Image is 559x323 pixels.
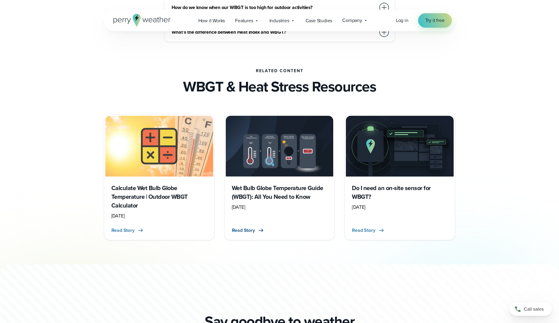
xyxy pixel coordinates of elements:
[300,14,337,27] a: Case Studies
[104,114,455,240] div: slideshow
[306,17,332,24] span: Case Studies
[352,204,448,211] div: [DATE]
[352,227,385,234] button: Read Story
[418,13,452,28] a: Try it free
[342,17,362,24] span: Company
[193,14,230,27] a: How it Works
[105,116,213,176] img: Calculate Wet Bulb Globe Temperature (WBGT)
[172,4,376,11] h3: How do we know when our WBGT is too high for outdoor activities?
[111,184,207,210] h3: Calculate Wet Bulb Globe Temperature | Outdoor WBGT Calculator
[256,69,303,73] h2: Related Content
[352,227,375,234] span: Read Story
[104,114,215,240] a: Calculate Wet Bulb Globe Temperature (WBGT) Calculate Wet Bulb Globe Temperature | Outdoor WBGT C...
[425,17,445,24] span: Try it free
[510,303,552,316] a: Call sales
[232,204,328,211] div: [DATE]
[346,116,454,176] img: On-site WBGT sensor
[224,114,335,240] a: Wet Bulb Globe Temperature Guide WBGT Wet Bulb Globe Temperature Guide (WBGT): All You Need to Kn...
[232,184,328,201] h3: Wet Bulb Globe Temperature Guide (WBGT): All You Need to Know
[111,227,135,234] span: Read Story
[111,227,144,234] button: Read Story
[232,227,265,234] button: Read Story
[183,78,376,95] h3: WBGT & Heat Stress Resources
[524,306,544,313] span: Call sales
[269,17,289,24] span: Industries
[352,184,448,201] h3: Do I need an on-site sensor for WBGT?
[344,114,455,240] a: On-site WBGT sensor Do I need an on-site sensor for WBGT? [DATE] Read Story
[232,227,255,234] span: Read Story
[235,17,253,24] span: Features
[226,116,334,176] img: Wet Bulb Globe Temperature Guide WBGT
[198,17,225,24] span: How it Works
[111,212,207,220] div: [DATE]
[396,17,408,24] a: Log in
[172,29,376,36] h3: What’s the difference between Heat Index and WBGT?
